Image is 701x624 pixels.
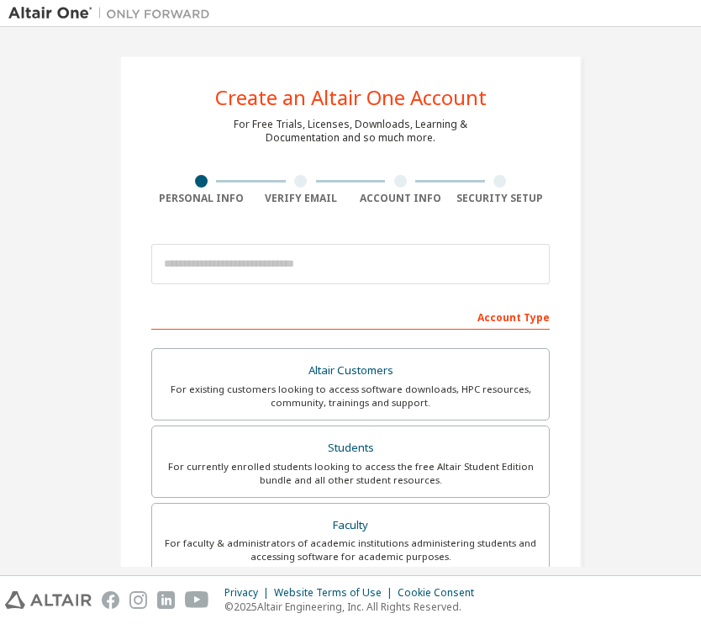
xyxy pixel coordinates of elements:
div: For currently enrolled students looking to access the free Altair Student Edition bundle and all ... [162,460,539,487]
div: Security Setup [451,192,551,205]
div: For faculty & administrators of academic institutions administering students and accessing softwa... [162,537,539,563]
div: Personal Info [151,192,251,205]
div: Privacy [224,586,274,600]
div: Cookie Consent [398,586,484,600]
div: Account Type [151,303,550,330]
div: Create an Altair One Account [215,87,487,108]
img: Altair One [8,5,219,22]
p: © 2025 Altair Engineering, Inc. All Rights Reserved. [224,600,484,614]
img: instagram.svg [129,591,147,609]
div: Altair Customers [162,359,539,383]
img: youtube.svg [185,591,209,609]
div: Account Info [350,192,451,205]
div: For existing customers looking to access software downloads, HPC resources, community, trainings ... [162,383,539,410]
img: facebook.svg [102,591,119,609]
div: Website Terms of Use [274,586,398,600]
div: For Free Trials, Licenses, Downloads, Learning & Documentation and so much more. [234,118,467,145]
div: Students [162,436,539,460]
div: Faculty [162,514,539,537]
img: linkedin.svg [157,591,175,609]
img: altair_logo.svg [5,591,92,609]
div: Verify Email [251,192,351,205]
